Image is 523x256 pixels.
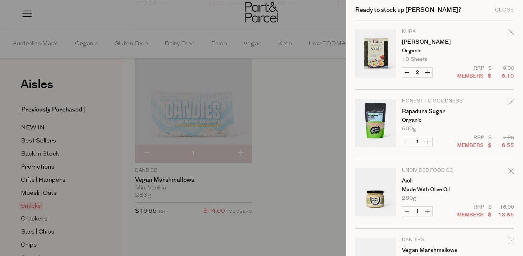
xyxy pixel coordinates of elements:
[412,207,422,216] input: QTY Aioli
[412,68,422,77] input: QTY Sushi Nori
[508,98,514,109] div: Remove Rapadura Sugar
[412,137,422,147] input: QTY Rapadura Sugar
[402,168,465,173] p: Undivided Food Co.
[508,236,514,247] div: Remove Vegan Marshmallows
[402,187,465,192] p: Made with Olive Oil
[402,118,465,123] p: Organic
[508,28,514,39] div: Remove Sushi Nori
[402,109,465,114] a: Rapadura Sugar
[402,196,416,201] span: 280g
[402,126,416,131] span: 500g
[402,99,465,104] p: Honest to Goodness
[508,167,514,178] div: Remove Aioli
[402,178,465,184] a: Aioli
[402,57,427,62] span: 10 Sheets
[495,7,514,13] div: Close
[402,39,465,45] a: [PERSON_NAME]
[402,238,465,243] p: Dandies
[402,247,465,253] a: Vegan Marshmallows
[402,29,465,34] p: Kura
[355,7,461,13] h2: Ready to stock up [PERSON_NAME]?
[402,48,465,53] p: Organic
